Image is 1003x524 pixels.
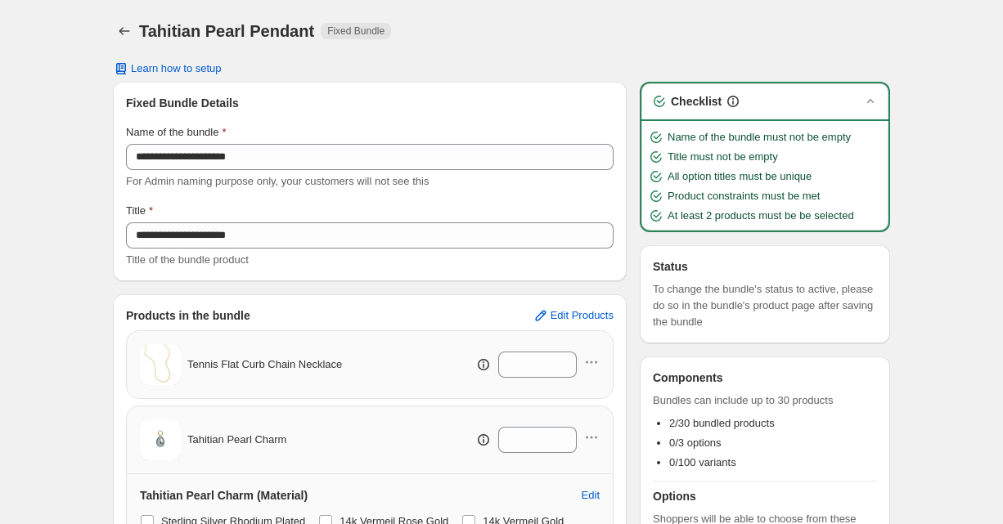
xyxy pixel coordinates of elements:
span: Tennis Flat Curb Chain Necklace [187,356,342,373]
h3: Fixed Bundle Details [126,95,614,111]
img: Tahitian Pearl Charm [140,419,181,460]
span: Fixed Bundle [327,25,385,38]
h1: Tahitian Pearl Pendant [139,21,314,41]
img: Tennis Flat Curb Chain Necklace [140,344,181,385]
span: Edit [582,489,600,502]
h3: Checklist [671,93,722,110]
span: To change the bundle's status to active, please do so in the bundle's product page after saving t... [653,281,877,330]
span: Learn how to setup [131,62,222,75]
h3: Options [653,488,877,504]
span: 2/30 bundled products [669,417,775,429]
span: 0/3 options [669,437,722,449]
label: Title [126,203,153,219]
span: All option titles must be unique [668,168,812,185]
span: Edit Products [551,309,614,322]
span: For Admin naming purpose only, your customers will not see this [126,175,429,187]
span: 0/100 variants [669,456,736,468]
button: Edit Products [523,302,623,329]
button: Edit [572,482,609,508]
span: Title must not be empty [668,149,778,165]
label: Name of the bundle [126,124,227,141]
span: Title of the bundle product [126,253,249,266]
h3: Components [653,369,723,386]
button: Back [113,20,136,43]
h3: Products in the bundle [126,307,250,324]
span: Product constraints must be met [668,188,820,204]
span: Tahitian Pearl Charm [187,432,286,448]
span: At least 2 products must be be selected [668,208,854,224]
span: Bundles can include up to 30 products [653,392,877,409]
span: Name of the bundle must not be empty [668,129,851,146]
h3: Status [653,258,877,275]
h3: Tahitian Pearl Charm (Material) [140,487,308,504]
button: Learn how to setup [103,57,232,80]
